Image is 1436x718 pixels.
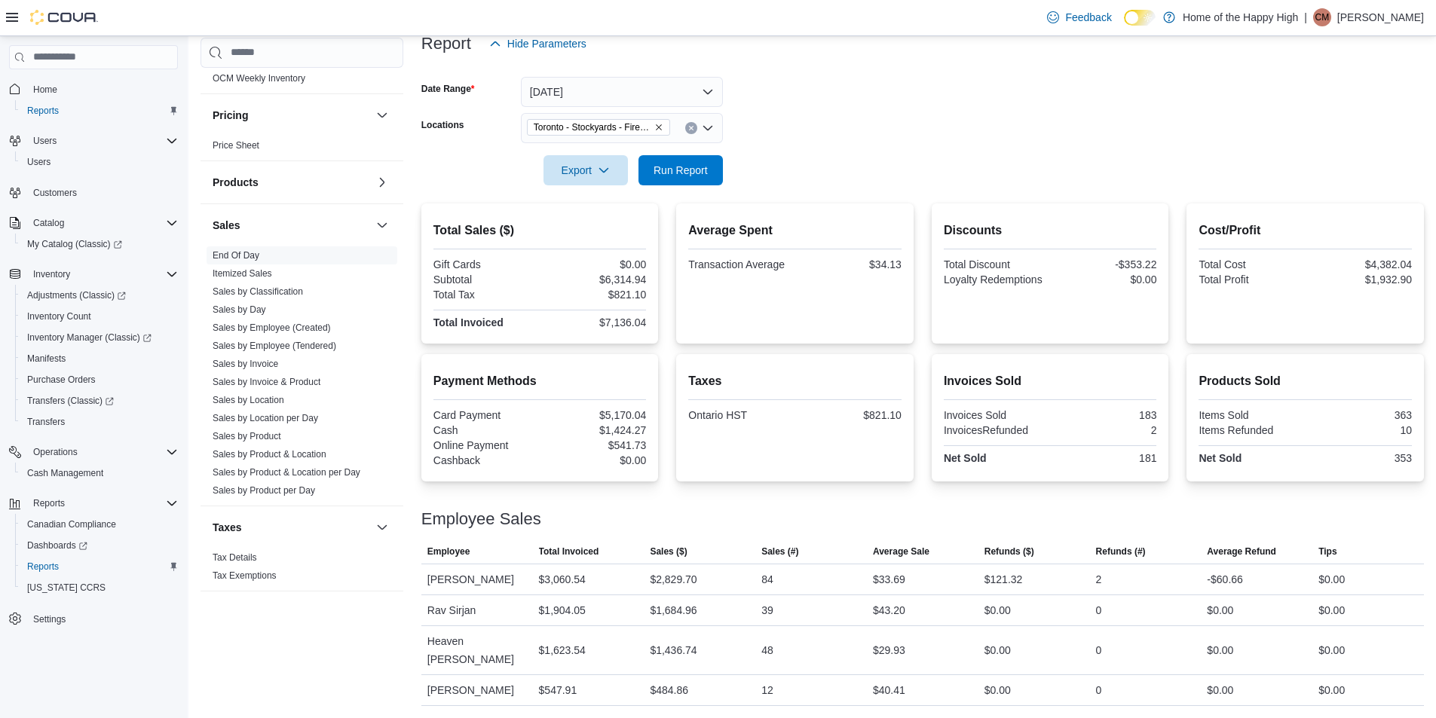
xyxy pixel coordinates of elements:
[21,392,178,410] span: Transfers (Classic)
[650,545,687,558] span: Sales ($)
[984,681,1011,699] div: $0.00
[1199,409,1302,421] div: Items Sold
[1199,452,1242,464] strong: Net Sold
[21,286,132,304] a: Adjustments (Classic)
[688,258,791,270] div: Transaction Average
[944,222,1157,240] h2: Discounts
[21,153,57,171] a: Users
[761,681,773,699] div: 12
[21,413,178,431] span: Transfers
[483,29,592,59] button: Hide Parameters
[213,175,370,190] button: Products
[27,494,178,512] span: Reports
[638,155,723,185] button: Run Report
[15,369,184,390] button: Purchase Orders
[15,348,184,369] button: Manifests
[1053,424,1156,436] div: 2
[21,153,178,171] span: Users
[213,412,318,424] span: Sales by Location per Day
[1096,570,1102,588] div: 2
[21,371,102,389] a: Purchase Orders
[1199,258,1302,270] div: Total Cost
[21,536,93,555] a: Dashboards
[27,518,116,530] span: Canadian Compliance
[213,218,370,233] button: Sales
[3,212,184,234] button: Catalog
[984,601,1011,619] div: $0.00
[213,449,326,460] a: Sales by Product & Location
[688,372,902,390] h2: Taxes
[433,454,537,466] div: Cashback
[213,218,240,233] h3: Sales
[201,548,403,591] div: Taxes
[3,78,184,100] button: Home
[507,36,586,51] span: Hide Parameters
[213,322,331,334] span: Sales by Employee (Created)
[543,316,646,328] div: $7,136.04
[1199,424,1302,436] div: Items Refunded
[213,175,259,190] h3: Products
[421,510,541,528] h3: Employee Sales
[421,626,533,674] div: Heaven [PERSON_NAME]
[421,595,533,625] div: Rav Sirjan
[27,80,178,99] span: Home
[33,84,57,96] span: Home
[433,372,647,390] h2: Payment Methods
[27,374,96,386] span: Purchase Orders
[213,430,281,442] span: Sales by Product
[984,545,1034,558] span: Refunds ($)
[421,119,464,131] label: Locations
[27,310,91,322] span: Inventory Count
[433,273,537,286] div: Subtotal
[15,327,184,348] a: Inventory Manager (Classic)
[1199,273,1302,286] div: Total Profit
[15,306,184,327] button: Inventory Count
[3,130,184,151] button: Users
[373,216,391,234] button: Sales
[944,424,1047,436] div: InvoicesRefunded
[1199,222,1412,240] h2: Cost/Profit
[201,246,403,506] div: Sales
[27,132,178,150] span: Users
[21,558,65,576] a: Reports
[201,69,403,93] div: OCM
[1318,545,1336,558] span: Tips
[33,446,78,458] span: Operations
[21,307,178,325] span: Inventory Count
[3,264,184,285] button: Inventory
[650,570,697,588] div: $2,829.70
[213,73,305,84] a: OCM Weekly Inventory
[213,140,259,151] a: Price Sheet
[15,100,184,121] button: Reports
[761,641,773,659] div: 48
[30,10,98,25] img: Cova
[213,377,320,387] a: Sales by Invoice & Product
[543,439,646,451] div: $541.73
[521,77,723,107] button: [DATE]
[21,235,178,253] span: My Catalog (Classic)
[1124,10,1156,26] input: Dark Mode
[1304,8,1307,26] p: |
[213,570,277,581] a: Tax Exemptions
[213,286,303,297] a: Sales by Classification
[21,515,122,533] a: Canadian Compliance
[543,273,646,286] div: $6,314.94
[213,304,266,316] span: Sales by Day
[1053,452,1156,464] div: 181
[421,35,471,53] h3: Report
[27,416,65,428] span: Transfers
[1053,258,1156,270] div: -$353.22
[433,439,537,451] div: Online Payment
[873,570,905,588] div: $33.69
[27,561,59,573] span: Reports
[761,545,798,558] span: Sales (#)
[15,234,184,255] a: My Catalog (Classic)
[3,493,184,514] button: Reports
[21,464,109,482] a: Cash Management
[873,545,929,558] span: Average Sale
[1199,372,1412,390] h2: Products Sold
[21,515,178,533] span: Canadian Compliance
[15,577,184,598] button: [US_STATE] CCRS
[1337,8,1424,26] p: [PERSON_NAME]
[213,304,266,315] a: Sales by Day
